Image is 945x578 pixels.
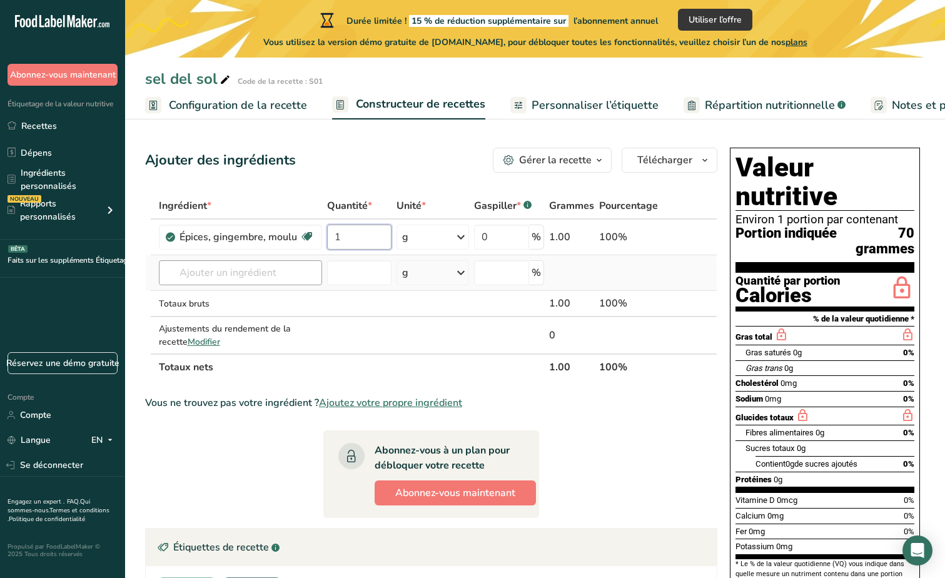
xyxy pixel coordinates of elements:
[549,296,594,311] div: 1.00
[8,497,64,506] a: Engagez un expert .
[346,15,658,27] font: Durée limitée !
[159,260,323,285] input: Ajouter un ingrédient
[781,378,797,388] span: 0mg
[735,527,747,536] span: Fer
[735,394,763,403] span: Sodium
[8,506,109,524] a: Termes et conditions .
[597,353,660,380] th: 100%
[156,353,547,380] th: Totaux nets
[903,348,914,357] span: 0%
[145,68,218,90] font: sel del sol
[749,527,765,536] span: 0mg
[745,348,791,357] span: Gras saturés
[735,413,794,422] span: Glucides totaux
[777,495,797,505] span: 0mcg
[67,497,80,506] a: FAQ.
[8,255,131,266] font: Faits sur les suppléments Étiquetage
[395,485,515,500] span: Abonnez-vous maintenant
[903,378,914,388] span: 0%
[20,197,103,223] font: Rapports personnalisés
[902,535,932,565] div: Ouvrez Intercom Messenger
[689,13,742,26] span: Utiliser l’offre
[8,245,28,253] div: BÊTA
[786,459,794,469] span: 0g
[735,213,914,226] div: Environ 1 portion par contenant
[684,91,846,119] a: Répartition nutritionnelle
[20,408,51,422] font: Compte
[903,394,914,403] span: 0%
[797,444,806,453] span: 0g
[532,97,659,114] span: Personnaliser l’étiquette
[774,475,782,484] span: 0g
[332,90,485,120] a: Constructeur de recettes
[8,195,41,203] div: NOUVEAU
[493,148,612,173] button: Gérer la recette
[904,527,914,536] span: 0%
[327,199,368,213] font: Quantité
[21,119,57,133] font: Recettes
[8,543,118,558] div: Propulsé par FoodLabelMaker © 2025 Tous droits réservés
[20,459,83,472] font: Se déconnecter
[319,395,462,410] span: Ajoutez votre propre ingrédient
[784,363,793,373] span: 0g
[8,64,118,86] button: Abonnez-vous maintenant
[599,296,658,311] div: 100%
[375,480,536,505] button: Abonnez-vous maintenant
[745,363,782,373] i: Gras trans
[179,230,300,245] div: Épices, gingembre, moulu
[397,199,422,213] font: Unité
[169,97,307,114] span: Configuration de la recette
[735,511,766,520] span: Calcium
[837,226,914,256] span: 70 grammes
[8,497,90,515] a: Qui sommes-nous.
[765,394,781,403] span: 0mg
[474,198,517,213] font: Gaspiller
[159,298,210,310] font: Totaux bruts
[519,153,592,168] div: Gérer la recette
[735,312,914,327] section: % de la valeur quotidienne *
[735,495,775,505] span: Vitamine D
[510,91,659,119] a: Personnaliser l’étiquette
[145,150,296,171] div: Ajouter des ingrédients
[8,352,118,374] a: Réservez une démo gratuite
[735,542,774,551] span: Potassium
[9,515,85,524] a: Politique de confidentialité
[238,76,323,87] div: Code de la recette : S01
[402,265,408,280] div: g
[10,68,116,81] span: Abonnez-vous maintenant
[735,286,841,305] div: Calories
[637,153,692,168] span: Télécharger
[678,9,752,31] button: Utiliser l’offre
[735,153,914,211] h1: Valeur nutritive
[145,91,307,119] a: Configuration de la recette
[547,353,597,380] th: 1.00
[745,428,814,437] span: Fibres alimentaires
[735,475,772,484] span: Protéines
[904,495,914,505] span: 0%
[159,323,291,348] font: Ajustements du rendement de la recette
[21,166,118,193] font: Ingrédients personnalisés
[745,444,795,453] span: Sucres totaux
[735,378,779,388] span: Cholestérol
[263,36,807,48] font: Vous utilisez la version démo gratuite de [DOMAIN_NAME], pour débloquer toutes les fonctionnalité...
[549,199,594,213] font: Grammes
[767,511,784,520] span: 0mg
[735,226,837,256] span: Portion indiquée
[816,428,824,437] span: 0g
[145,396,319,410] font: Vous ne trouvez pas votre ingrédient ?
[786,36,807,48] span: plans
[409,15,569,27] span: 15 % de réduction supplémentaire sur
[188,336,220,348] span: Modifier
[793,348,802,357] span: 0g
[903,428,914,437] span: 0%
[91,433,103,447] font: EN
[21,433,51,447] font: Langue
[776,542,792,551] span: 0mg
[356,96,485,113] span: Constructeur de recettes
[904,511,914,520] span: 0%
[705,97,835,114] span: Répartition nutritionnelle
[735,275,841,287] div: Quantité par portion
[21,146,52,160] font: Dépens
[599,198,658,213] span: Pourcentage
[599,230,658,245] div: 100%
